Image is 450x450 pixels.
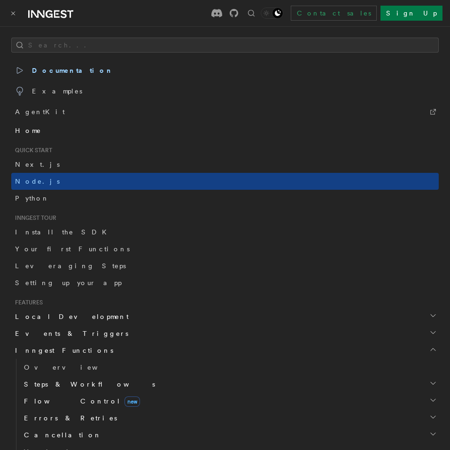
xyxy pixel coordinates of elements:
[11,60,439,81] a: Documentation
[15,262,126,270] span: Leveraging Steps
[8,8,19,19] button: Toggle navigation
[11,241,439,257] a: Your first Functions
[11,147,52,154] span: Quick start
[20,359,439,376] a: Overview
[20,427,439,443] button: Cancellation
[124,396,140,407] span: new
[11,274,439,291] a: Setting up your app
[15,279,122,287] span: Setting up your app
[261,8,283,19] button: Toggle dark mode
[11,312,129,321] span: Local Development
[20,380,155,389] span: Steps & Workflows
[11,346,113,355] span: Inngest Functions
[11,101,439,122] a: AgentKit
[11,325,439,342] button: Events & Triggers
[20,376,439,393] button: Steps & Workflows
[24,364,121,371] span: Overview
[11,329,128,338] span: Events & Triggers
[15,194,49,202] span: Python
[11,342,439,359] button: Inngest Functions
[20,396,140,406] span: Flow Control
[15,126,41,135] span: Home
[11,38,439,53] button: Search...
[15,105,65,118] span: AgentKit
[380,6,442,21] a: Sign Up
[15,228,112,236] span: Install the SDK
[291,6,377,21] a: Contact sales
[15,161,60,168] span: Next.js
[11,190,439,207] a: Python
[11,257,439,274] a: Leveraging Steps
[20,410,439,427] button: Errors & Retries
[20,413,117,423] span: Errors & Retries
[15,245,130,253] span: Your first Functions
[20,393,439,410] button: Flow Controlnew
[15,178,60,185] span: Node.js
[15,85,82,98] span: Examples
[11,122,439,139] a: Home
[11,224,439,241] a: Install the SDK
[246,8,257,19] button: Find something...
[11,156,439,173] a: Next.js
[11,214,56,222] span: Inngest tour
[11,299,43,306] span: Features
[15,64,113,77] span: Documentation
[11,81,439,101] a: Examples
[11,173,439,190] a: Node.js
[11,308,439,325] button: Local Development
[20,430,101,440] span: Cancellation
